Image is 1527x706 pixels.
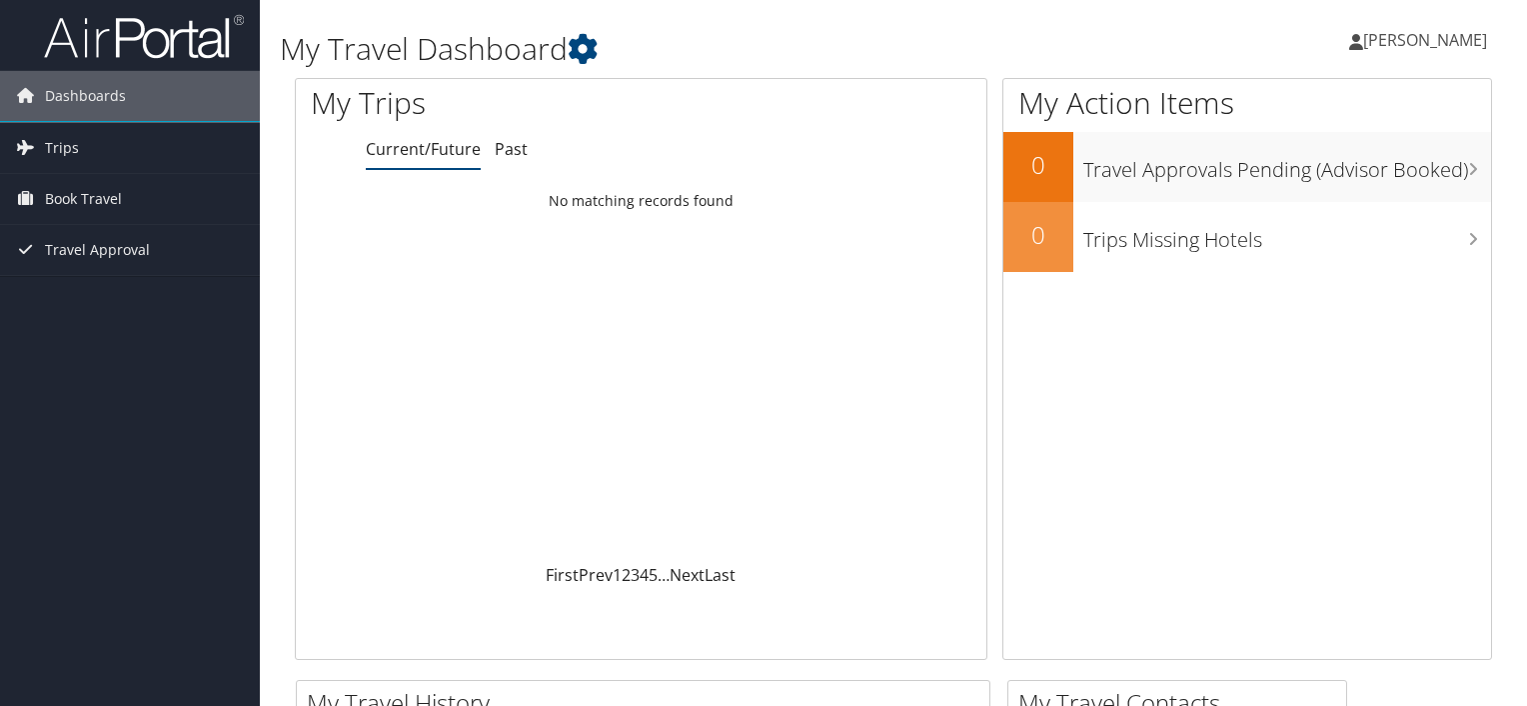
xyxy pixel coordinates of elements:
span: Book Travel [45,174,122,224]
a: First [546,564,579,586]
span: Trips [45,123,79,173]
a: Past [495,138,528,160]
h1: My Travel Dashboard [280,28,1098,70]
span: [PERSON_NAME] [1363,29,1487,51]
a: [PERSON_NAME] [1349,10,1507,70]
a: 2 [622,564,631,586]
a: 3 [631,564,640,586]
h1: My Action Items [1003,82,1491,124]
h3: Travel Approvals Pending (Advisor Booked) [1083,146,1491,184]
td: No matching records found [296,183,986,219]
span: Travel Approval [45,225,150,275]
h3: Trips Missing Hotels [1083,216,1491,254]
span: Dashboards [45,71,126,121]
a: Last [705,564,736,586]
a: Prev [579,564,613,586]
a: 5 [649,564,658,586]
a: 0Trips Missing Hotels [1003,202,1491,272]
a: 4 [640,564,649,586]
a: Current/Future [366,138,481,160]
h2: 0 [1003,218,1073,252]
a: 1 [613,564,622,586]
a: 0Travel Approvals Pending (Advisor Booked) [1003,132,1491,202]
span: … [658,564,670,586]
img: airportal-logo.png [44,13,244,60]
a: Next [670,564,705,586]
h2: 0 [1003,148,1073,182]
h1: My Trips [311,82,684,124]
